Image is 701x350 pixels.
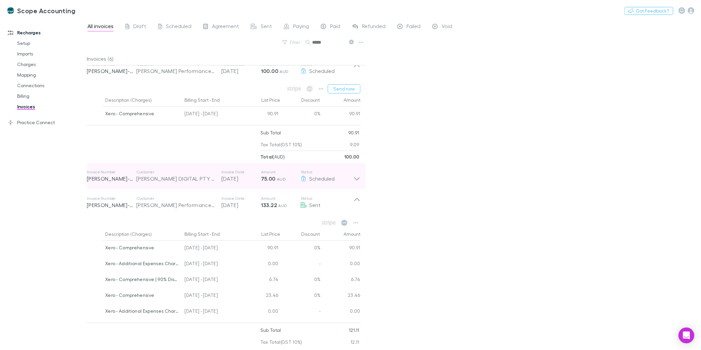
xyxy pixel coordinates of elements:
[281,107,320,122] div: 0%
[166,23,191,31] span: Scheduled
[320,304,360,320] div: 0.00
[281,272,320,288] div: 0%
[348,127,359,139] p: 90.91
[133,23,146,31] span: Draft
[309,68,335,74] span: Scheduled
[261,68,278,74] strong: 100.00
[87,169,136,175] p: Invoice Number
[11,101,91,112] a: Invoices
[17,7,75,15] h3: Scope Accounting
[260,154,273,159] strong: Total
[320,257,360,272] div: 0.00
[105,272,180,286] div: Xero - Comprehensive | 90% Discount.
[87,201,136,209] p: [PERSON_NAME]-0155
[11,59,91,70] a: Charges
[136,175,215,183] div: [PERSON_NAME] DIGITAL PTY LTD
[105,257,180,270] div: Xero - Additional Expenses Charges | 90% Discount.
[280,69,288,74] span: AUD
[261,202,277,208] strong: 133.22
[182,257,241,272] div: [DATE] - [DATE]
[105,107,180,121] div: Xero - Comprehensive
[278,203,287,208] span: AUD
[350,336,359,348] p: 12.11
[362,23,385,31] span: Refunded
[261,169,301,175] p: Amount
[320,272,360,288] div: 6.74
[1,27,91,38] a: Recharges
[624,7,673,15] button: Got Feedback?
[221,175,261,183] p: [DATE]
[328,84,360,93] button: Send now
[260,151,285,163] p: ( AUD )
[442,23,452,31] span: Void
[309,202,320,208] span: Sent
[241,288,281,304] div: 23.46
[136,169,215,175] p: Customer
[279,38,304,46] button: Filter
[182,272,241,288] div: [DATE] - [DATE]
[105,304,180,318] div: Xero - Additional Expenses Charges | 90% Discount.
[344,154,359,159] strong: 100.00
[320,107,360,122] div: 90.91
[241,107,281,122] div: 90.91
[281,288,320,304] div: 0%
[87,196,136,201] p: Invoice Number
[305,84,315,93] span: Available when invoice is finalised
[136,67,215,75] div: [PERSON_NAME] Performance Psychology Pty Ltd
[221,169,261,175] p: Invoice Date
[87,175,136,183] p: [PERSON_NAME]-0277
[241,272,281,288] div: 6.74
[3,3,79,18] a: Scope Accounting
[293,23,309,31] span: Paying
[260,324,281,336] p: Sub Total
[221,201,261,209] p: [DATE]
[260,336,302,348] p: Tax Total (GST 10%)
[241,257,281,272] div: 0.00
[82,163,366,189] div: Invoice Number[PERSON_NAME]-0277Customer[PERSON_NAME] DIGITAL PTY LTDInvoice Date[DATE]Amount75.0...
[87,67,136,75] p: [PERSON_NAME]-0308
[320,218,338,227] span: Available when invoice is finalised
[261,175,276,182] strong: 75.00
[260,139,302,151] p: Tax Total (GST 10%)
[277,177,286,182] span: AUD
[82,189,366,216] div: Invoice Number[PERSON_NAME]-0155Customer[PERSON_NAME] Performance Psychology Pty LtdInvoice Date[...
[7,7,15,15] img: Scope Accounting's Logo
[261,23,272,31] span: Sent
[241,304,281,320] div: 0.00
[285,84,303,93] span: Available when invoice is finalised
[11,70,91,80] a: Mapping
[261,196,301,201] p: Amount
[182,288,241,304] div: [DATE] - [DATE]
[320,241,360,257] div: 90.91
[11,91,91,101] a: Billing
[350,139,359,151] p: 9.09
[309,175,335,182] span: Scheduled
[182,304,241,320] div: [DATE] - [DATE]
[407,23,420,31] span: Failed
[87,23,114,31] span: All invoices
[221,196,261,201] p: Invoice Date
[349,324,359,336] p: 121.11
[330,23,340,31] span: Paid
[11,80,91,91] a: Connections
[679,328,694,343] div: Open Intercom Messenger
[1,117,91,128] a: Practice Connect
[182,107,241,122] div: [DATE] - [DATE]
[11,49,91,59] a: Imports
[301,169,353,175] p: Status
[260,127,281,139] p: Sub Total
[221,67,261,75] p: [DATE]
[281,304,320,320] div: -
[301,196,353,201] p: Status
[105,288,180,302] div: Xero - Comprehensive
[136,201,215,209] div: [PERSON_NAME] Performance Psychology Pty Ltd
[82,55,366,82] div: Invoice Number[PERSON_NAME]-0308Customer[PERSON_NAME] Performance Psychology Pty LtdInvoice Date[...
[281,241,320,257] div: 0%
[182,241,241,257] div: [DATE] - [DATE]
[105,241,180,255] div: Xero - Comprehensive
[281,257,320,272] div: -
[212,23,239,31] span: Agreement
[320,288,360,304] div: 23.46
[241,241,281,257] div: 90.91
[136,196,215,201] p: Customer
